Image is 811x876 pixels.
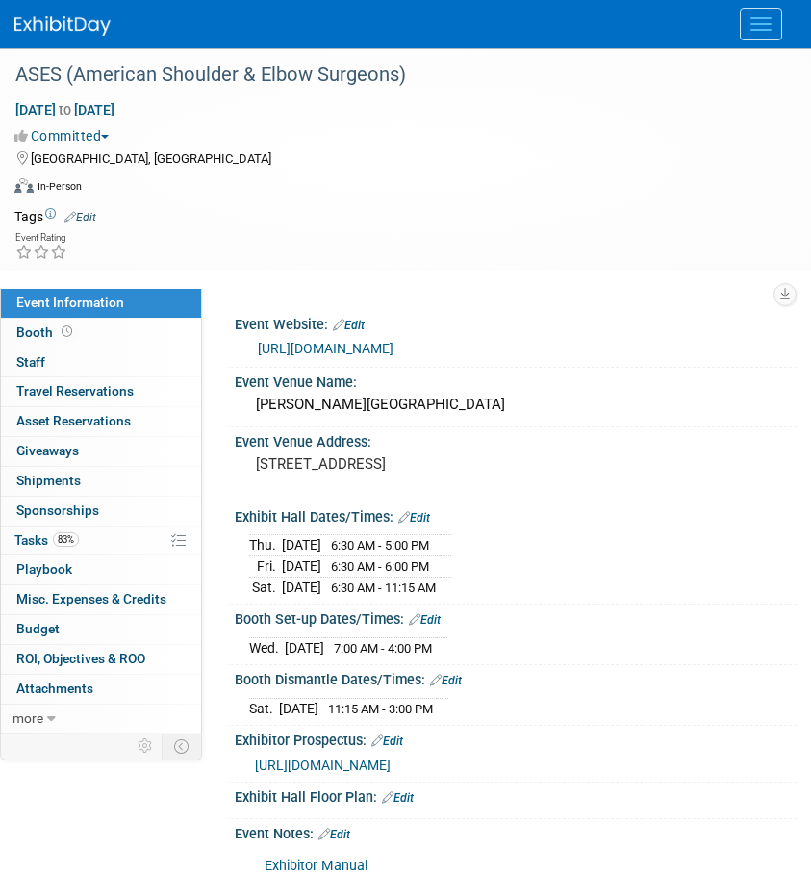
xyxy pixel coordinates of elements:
[282,535,321,556] td: [DATE]
[1,675,201,704] a: Attachments
[16,383,134,399] span: Travel Reservations
[430,674,462,687] a: Edit
[16,681,93,696] span: Attachments
[16,651,145,666] span: ROI, Objectives & ROO
[333,319,365,332] a: Edit
[249,535,282,556] td: Thu.
[235,310,797,335] div: Event Website:
[318,828,350,841] a: Edit
[129,734,163,759] td: Personalize Event Tab Strip
[14,207,96,226] td: Tags
[1,319,201,348] a: Booth
[14,101,115,118] span: [DATE] [DATE]
[279,698,318,718] td: [DATE]
[235,427,797,451] div: Event Venue Address:
[14,126,116,145] button: Committed
[16,561,72,577] span: Playbook
[16,621,60,636] span: Budget
[334,641,432,656] span: 7:00 AM - 4:00 PM
[382,791,414,805] a: Edit
[409,613,441,627] a: Edit
[16,413,131,428] span: Asset Reservations
[1,705,201,734] a: more
[1,555,201,584] a: Playbook
[371,734,403,748] a: Edit
[1,407,201,436] a: Asset Reservations
[235,665,797,690] div: Booth Dismantle Dates/Times:
[256,455,775,473] pre: [STREET_ADDRESS]
[15,233,67,243] div: Event Rating
[331,538,429,553] span: 6:30 AM - 5:00 PM
[1,645,201,674] a: ROI, Objectives & ROO
[235,783,797,808] div: Exhibit Hall Floor Plan:
[255,758,391,773] a: [URL][DOMAIN_NAME]
[235,368,797,392] div: Event Venue Name:
[16,354,45,370] span: Staff
[282,556,321,578] td: [DATE]
[249,637,285,657] td: Wed.
[1,585,201,614] a: Misc. Expenses & Credits
[249,390,782,420] div: [PERSON_NAME][GEOGRAPHIC_DATA]
[14,532,79,548] span: Tasks
[16,502,99,518] span: Sponsorships
[258,341,393,356] a: [URL][DOMAIN_NAME]
[16,473,81,488] span: Shipments
[1,615,201,644] a: Budget
[14,175,787,204] div: Event Format
[14,178,34,193] img: Format-Inperson.png
[331,580,436,595] span: 6:30 AM - 11:15 AM
[740,8,782,40] button: Menu
[14,16,111,36] img: ExhibitDay
[163,734,202,759] td: Toggle Event Tabs
[249,698,279,718] td: Sat.
[56,102,74,117] span: to
[31,151,271,166] span: [GEOGRAPHIC_DATA], [GEOGRAPHIC_DATA]
[265,858,367,874] a: Exhibitor Manual
[235,605,797,630] div: Booth Set-up Dates/Times:
[16,591,166,606] span: Misc. Expenses & Credits
[331,559,429,574] span: 6:30 AM - 6:00 PM
[1,437,201,466] a: Giveaways
[9,58,773,92] div: ASES (American Shoulder & Elbow Surgeons)
[1,377,201,406] a: Travel Reservations
[1,527,201,555] a: Tasks83%
[58,324,76,339] span: Booth not reserved yet
[285,637,324,657] td: [DATE]
[1,289,201,318] a: Event Information
[1,467,201,496] a: Shipments
[16,295,124,310] span: Event Information
[1,497,201,526] a: Sponsorships
[249,577,282,597] td: Sat.
[37,179,82,193] div: In-Person
[53,532,79,547] span: 83%
[328,702,433,716] span: 11:15 AM - 3:00 PM
[16,324,76,340] span: Booth
[282,577,321,597] td: [DATE]
[249,556,282,578] td: Fri.
[398,511,430,525] a: Edit
[235,819,797,844] div: Event Notes:
[13,710,43,726] span: more
[16,443,79,458] span: Giveaways
[235,502,797,528] div: Exhibit Hall Dates/Times:
[64,211,96,224] a: Edit
[235,726,797,751] div: Exhibitor Prospectus:
[1,348,201,377] a: Staff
